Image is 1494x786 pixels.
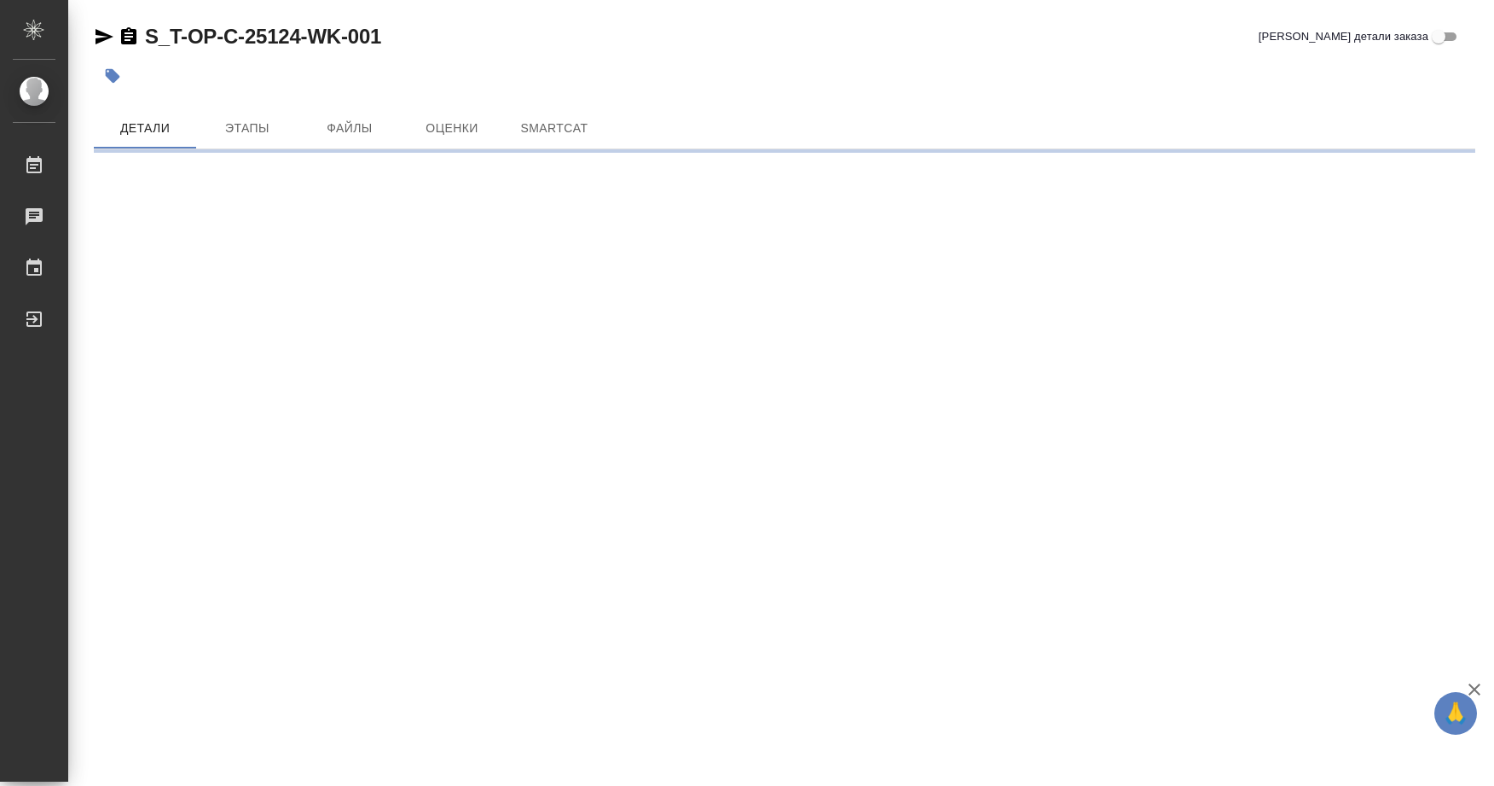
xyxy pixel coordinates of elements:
span: Этапы [206,118,288,139]
button: Добавить тэг [94,57,131,95]
button: 🙏 [1434,692,1477,735]
span: Оценки [411,118,493,139]
button: Скопировать ссылку [119,26,139,47]
a: S_T-OP-C-25124-WK-001 [145,25,381,48]
span: Файлы [309,118,391,139]
span: 🙏 [1441,696,1470,731]
span: [PERSON_NAME] детали заказа [1259,28,1428,45]
button: Скопировать ссылку для ЯМессенджера [94,26,114,47]
span: SmartCat [513,118,595,139]
span: Детали [104,118,186,139]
